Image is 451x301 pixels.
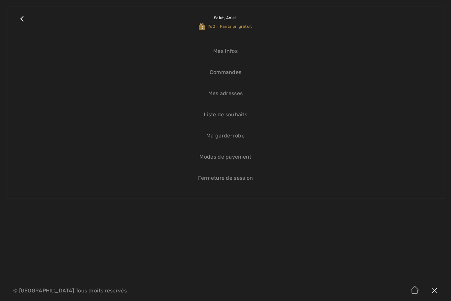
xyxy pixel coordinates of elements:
[14,107,437,122] a: Liste de souhaits
[14,171,437,185] a: Fermeture de session
[14,65,437,80] a: Commandes
[14,129,437,143] a: Ma garde-robe
[14,44,437,58] a: Mes infos
[199,24,252,29] span: 760 = Pantalon gratuit
[14,86,437,101] a: Mes adresses
[13,288,265,293] p: © [GEOGRAPHIC_DATA] Tous droits reservés
[405,281,425,301] img: Accueil
[14,150,437,164] a: Modes de payement
[214,16,236,20] span: Salut, Anie!
[425,281,444,301] img: X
